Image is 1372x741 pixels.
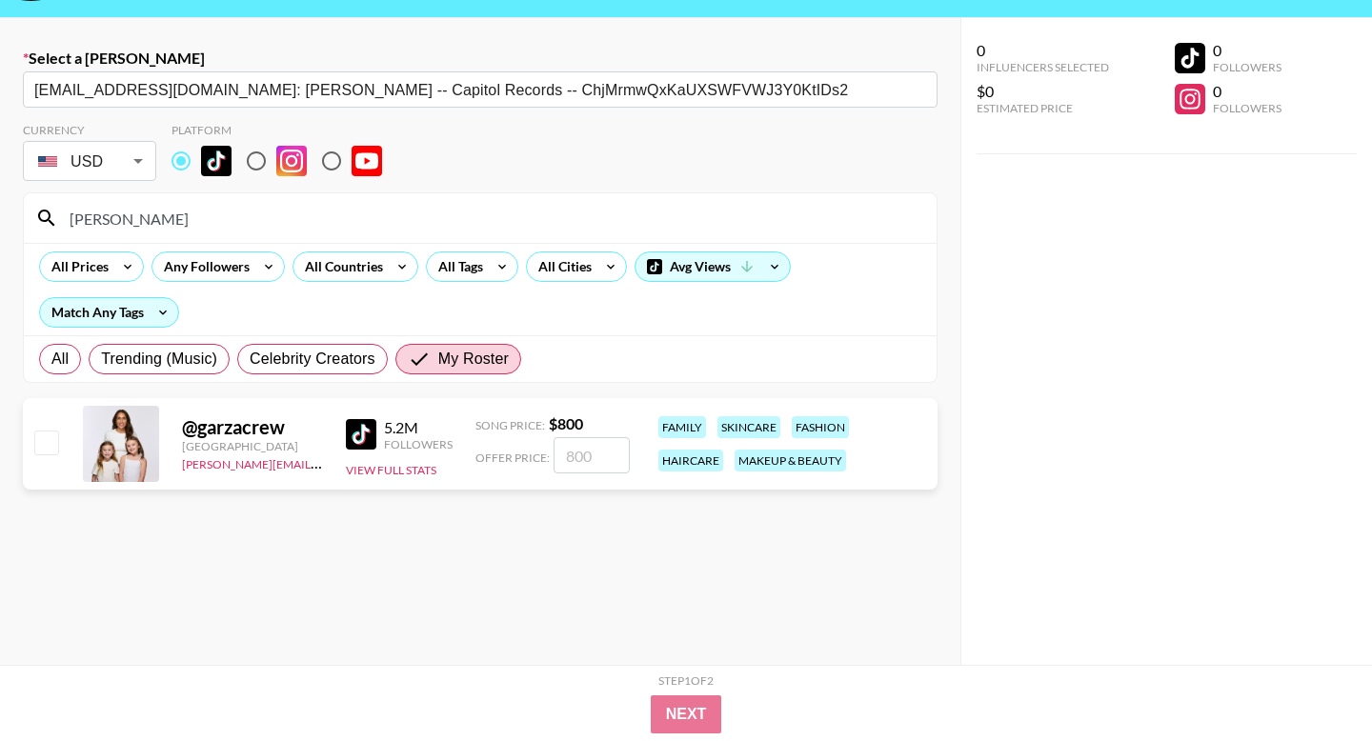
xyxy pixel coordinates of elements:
[40,298,178,327] div: Match Any Tags
[1213,41,1281,60] div: 0
[658,673,714,688] div: Step 1 of 2
[651,695,722,733] button: Next
[527,252,595,281] div: All Cities
[276,146,307,176] img: Instagram
[658,450,723,471] div: haircare
[346,419,376,450] img: TikTok
[735,450,846,471] div: makeup & beauty
[171,123,397,137] div: Platform
[182,439,323,453] div: [GEOGRAPHIC_DATA]
[152,252,253,281] div: Any Followers
[636,252,790,281] div: Avg Views
[384,418,453,437] div: 5.2M
[1213,60,1281,74] div: Followers
[23,123,156,137] div: Currency
[438,348,509,370] span: My Roster
[977,60,1109,74] div: Influencers Selected
[475,418,545,432] span: Song Price:
[977,101,1109,115] div: Estimated Price
[101,348,217,370] span: Trending (Music)
[977,82,1109,101] div: $0
[182,453,464,471] a: [PERSON_NAME][EMAIL_ADDRESS][DOMAIN_NAME]
[792,416,849,438] div: fashion
[27,145,152,178] div: USD
[352,146,382,176] img: YouTube
[384,437,453,451] div: Followers
[201,146,232,176] img: TikTok
[717,416,780,438] div: skincare
[554,437,630,473] input: 800
[51,348,69,370] span: All
[475,451,550,465] span: Offer Price:
[658,416,706,438] div: family
[23,49,938,68] label: Select a [PERSON_NAME]
[1213,82,1281,101] div: 0
[58,203,925,233] input: Search by User Name
[250,348,375,370] span: Celebrity Creators
[346,463,436,477] button: View Full Stats
[977,41,1109,60] div: 0
[293,252,387,281] div: All Countries
[40,252,112,281] div: All Prices
[1213,101,1281,115] div: Followers
[182,415,323,439] div: @ garzacrew
[427,252,487,281] div: All Tags
[549,414,583,432] strong: $ 800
